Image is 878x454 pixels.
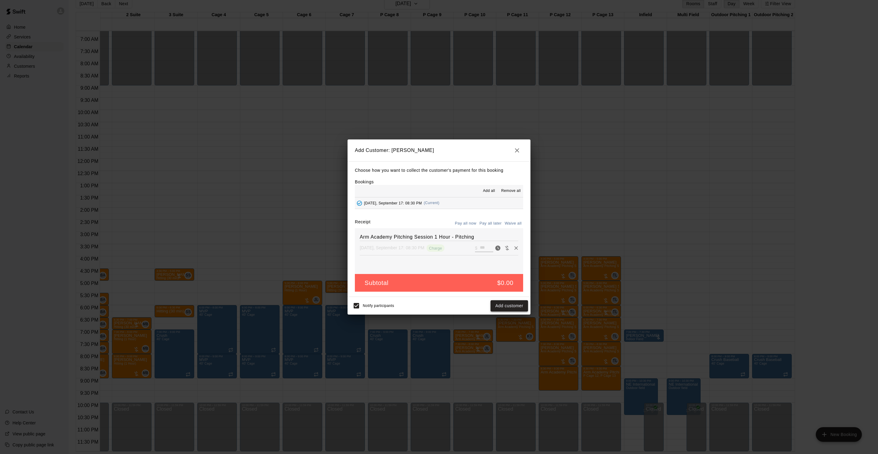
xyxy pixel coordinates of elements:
[355,199,364,208] button: Added - Collect Payment
[453,219,478,228] button: Pay all now
[501,188,521,194] span: Remove all
[497,279,513,287] h5: $0.00
[355,167,523,174] p: Choose how you want to collect the customer's payment for this booking
[475,245,477,251] p: $
[348,139,530,161] h2: Add Customer: [PERSON_NAME]
[499,186,523,196] button: Remove all
[365,279,388,287] h5: Subtotal
[363,304,394,308] span: Notify participants
[479,186,499,196] button: Add all
[364,201,422,205] span: [DATE], September 17: 08:30 PM
[360,245,424,251] p: [DATE], September 17: 08:30 PM
[491,300,528,312] button: Add customer
[355,197,523,209] button: Added - Collect Payment[DATE], September 17: 08:30 PM(Current)
[478,219,503,228] button: Pay all later
[483,188,495,194] span: Add all
[493,245,502,250] span: Pay now
[360,233,518,241] h6: Arm Academy Pitching Session 1 Hour - Pitching
[424,201,440,205] span: (Current)
[502,245,512,250] span: Waive payment
[355,219,370,228] label: Receipt
[355,179,374,184] label: Bookings
[503,219,523,228] button: Waive all
[512,243,521,253] button: Remove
